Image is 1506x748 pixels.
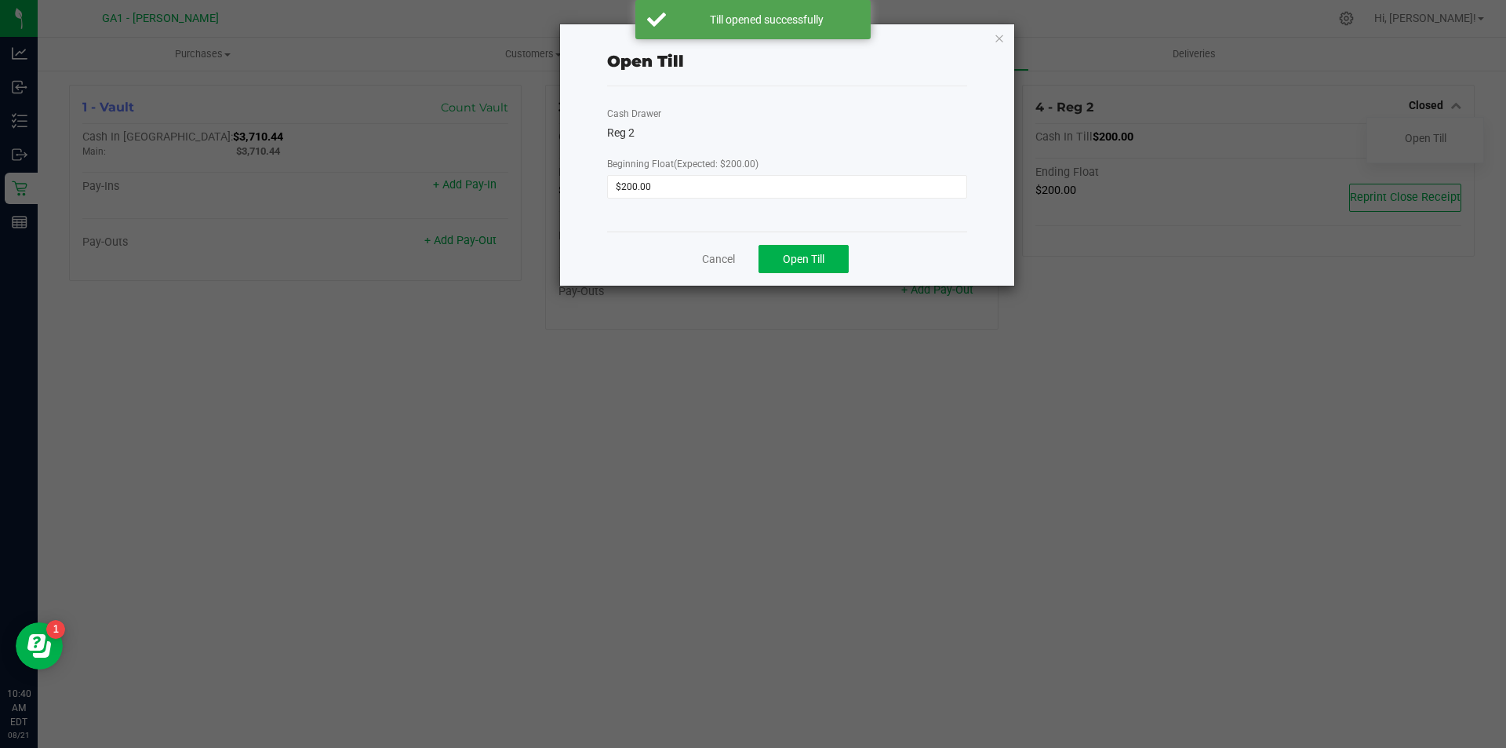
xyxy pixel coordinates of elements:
div: Reg 2 [607,125,967,141]
span: Beginning Float [607,159,758,170]
div: Till opened successfully [675,12,859,27]
label: Cash Drawer [607,107,661,121]
button: Open Till [758,245,849,273]
span: Open Till [783,253,824,265]
iframe: Resource center [16,622,63,670]
div: Open Till [607,49,684,73]
a: Cancel [702,251,735,268]
span: (Expected: $200.00) [674,159,758,170]
iframe: Resource center unread badge [46,620,65,639]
